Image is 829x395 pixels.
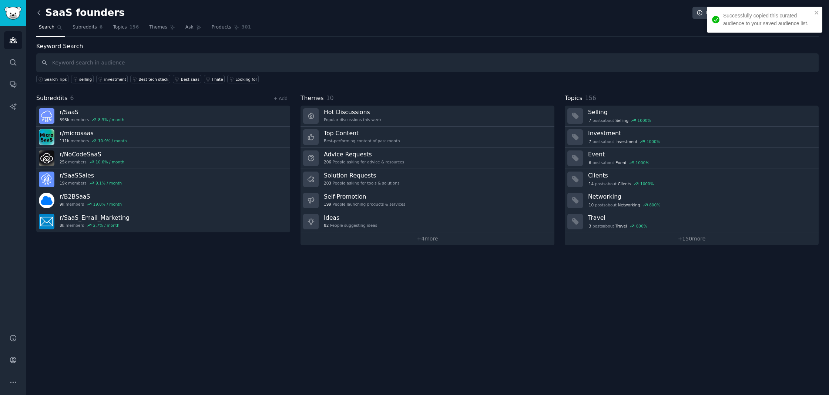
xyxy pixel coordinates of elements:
div: 8.3 % / month [98,117,124,122]
img: SaaSSales [39,172,54,187]
h3: Advice Requests [324,150,404,158]
a: r/SaaSSales19kmembers9.1% / month [36,169,290,190]
a: Looking for [227,75,259,83]
a: Selling7postsaboutSelling1000% [565,106,819,127]
span: 3 [589,223,591,229]
span: Themes [149,24,167,31]
span: 14 [589,181,594,186]
a: Products301 [209,21,254,37]
span: Search Tips [44,77,67,82]
div: 10.9 % / month [98,138,127,143]
span: Clients [618,181,631,186]
span: 6 [589,160,591,165]
button: close [814,10,819,16]
div: People suggesting ideas [324,223,377,228]
div: 800 % [649,202,660,208]
button: Search Tips [36,75,68,83]
a: r/microsaas111kmembers10.9% / month [36,127,290,148]
a: r/NoCodeSaaS25kmembers10.6% / month [36,148,290,169]
img: SaaS_Email_Marketing [39,214,54,229]
span: Themes [301,94,324,103]
span: 82 [324,223,329,228]
h3: Investment [588,129,813,137]
span: Travel [615,223,627,229]
img: microsaas [39,129,54,145]
a: Ideas82People suggesting ideas [301,211,554,232]
span: 7 [589,139,591,144]
a: Themes [147,21,178,37]
a: Best saas [173,75,201,83]
h3: r/ SaaSSales [60,172,122,179]
div: 1000 % [636,160,650,165]
a: selling [71,75,94,83]
div: 1000 % [638,118,651,123]
h3: r/ SaaS [60,108,124,116]
h2: SaaS founders [36,7,125,19]
span: Event [615,160,627,165]
h3: r/ NoCodeSaaS [60,150,124,158]
span: 8k [60,223,64,228]
div: Best saas [181,77,199,82]
div: selling [79,77,92,82]
span: Ask [185,24,194,31]
div: Successfully copied this curated audience to your saved audience list. [723,12,812,27]
a: Solution Requests203People asking for tools & solutions [301,169,554,190]
img: B2BSaaS [39,193,54,208]
div: People launching products & services [324,202,405,207]
h3: Self-Promotion [324,193,405,200]
h3: r/ SaaS_Email_Marketing [60,214,130,222]
a: Hot DiscussionsPopular discussions this week [301,106,554,127]
div: Popular discussions this week [324,117,382,122]
div: People asking for tools & solutions [324,180,399,186]
a: Search [36,21,65,37]
span: 9k [60,202,64,207]
img: NoCodeSaaS [39,150,54,166]
h3: Hot Discussions [324,108,382,116]
span: Subreddits [73,24,97,31]
input: Keyword search in audience [36,53,819,72]
h3: Event [588,150,813,158]
h3: r/ B2BSaaS [60,193,122,200]
div: post s about [588,202,661,208]
h3: Selling [588,108,813,116]
a: +4more [301,232,554,245]
div: 10.6 % / month [95,159,124,165]
span: Subreddits [36,94,68,103]
a: Subreddits6 [70,21,105,37]
a: Travel3postsaboutTravel800% [565,211,819,232]
a: investment [96,75,128,83]
div: People asking for advice & resources [324,159,404,165]
div: Best-performing content of past month [324,138,400,143]
span: Investment [615,139,637,144]
a: r/SaaS393kmembers8.3% / month [36,106,290,127]
a: r/SaaS_Email_Marketing8kmembers2.7% / month [36,211,290,232]
span: 156 [585,94,596,102]
span: Selling [615,118,628,123]
a: Advice Requests206People asking for advice & resources [301,148,554,169]
div: 9.1 % / month [95,180,122,186]
img: SaaS [39,108,54,124]
div: members [60,180,122,186]
div: Best tech stack [138,77,168,82]
span: 6 [100,24,103,31]
span: Products [212,24,231,31]
a: Event6postsaboutEvent1000% [565,148,819,169]
div: members [60,202,122,207]
div: members [60,159,124,165]
h3: Clients [588,172,813,179]
div: investment [104,77,126,82]
a: Info [692,7,720,19]
h3: Top Content [324,129,400,137]
span: 10 [589,202,594,208]
img: GummySearch logo [4,7,21,20]
div: I hate [212,77,223,82]
a: + Add [273,96,288,101]
div: post s about [588,117,652,124]
span: Networking [618,202,640,208]
span: Topics [565,94,583,103]
span: 393k [60,117,69,122]
span: 156 [130,24,139,31]
a: r/B2BSaaS9kmembers19.0% / month [36,190,290,211]
span: Topics [113,24,127,31]
div: 2.7 % / month [93,223,120,228]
